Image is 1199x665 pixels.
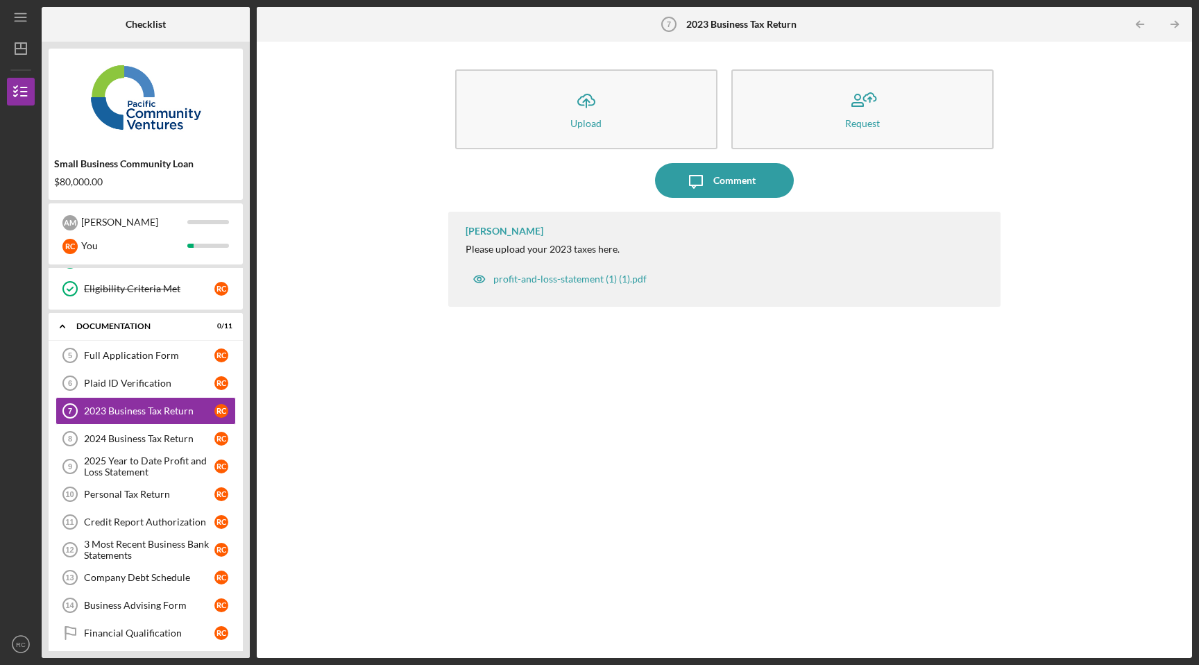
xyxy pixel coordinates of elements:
a: 72023 Business Tax ReturnRC [56,397,236,425]
b: Checklist [126,19,166,30]
tspan: 5 [68,351,72,360]
div: 2024 Business Tax Return [84,433,214,444]
div: R C [214,515,228,529]
div: R C [214,460,228,473]
div: Upload [570,118,602,128]
div: Business Advising Form [84,600,214,611]
a: 14Business Advising FormRC [56,591,236,619]
div: Comment [713,163,756,198]
tspan: 8 [68,435,72,443]
div: R C [214,282,228,296]
div: Please upload your 2023 taxes here. [466,244,620,255]
tspan: 10 [65,490,74,498]
div: 0 / 11 [207,322,232,330]
tspan: 12 [65,546,74,554]
button: Comment [655,163,794,198]
tspan: 6 [68,379,72,387]
a: Eligibility Criteria MetRC [56,275,236,303]
div: Credit Report Authorization [84,516,214,528]
tspan: 7 [667,20,671,28]
div: R C [214,626,228,640]
b: 2023 Business Tax Return [686,19,797,30]
div: Documentation [76,322,198,330]
a: 123 Most Recent Business Bank StatementsRC [56,536,236,564]
tspan: 7 [68,407,72,415]
div: R C [214,543,228,557]
div: You [81,234,187,258]
a: 13Company Debt ScheduleRC [56,564,236,591]
div: Company Debt Schedule [84,572,214,583]
div: Eligibility Criteria Met [84,283,214,294]
div: profit-and-loss-statement (1) (1).pdf [493,273,647,285]
div: R C [214,376,228,390]
div: R C [214,598,228,612]
div: Personal Tax Return [84,489,214,500]
div: Small Business Community Loan [54,158,237,169]
a: 5Full Application FormRC [56,342,236,369]
div: 3 Most Recent Business Bank Statements [84,539,214,561]
tspan: 13 [65,573,74,582]
a: 92025 Year to Date Profit and Loss StatementRC [56,453,236,480]
button: RC [7,630,35,658]
div: R C [214,487,228,501]
a: 82024 Business Tax ReturnRC [56,425,236,453]
a: 10Personal Tax ReturnRC [56,480,236,508]
div: Full Application Form [84,350,214,361]
div: R C [62,239,78,254]
div: 2023 Business Tax Return [84,405,214,416]
tspan: 9 [68,462,72,471]
a: 11Credit Report AuthorizationRC [56,508,236,536]
div: R C [214,404,228,418]
div: 2025 Year to Date Profit and Loss Statement [84,455,214,478]
a: Financial QualificationRC [56,619,236,647]
text: RC [16,641,26,648]
div: R C [214,348,228,362]
div: Plaid ID Verification [84,378,214,389]
div: R C [214,432,228,446]
div: A M [62,215,78,230]
button: Upload [455,69,717,149]
tspan: 11 [65,518,74,526]
tspan: 14 [65,601,74,609]
button: profit-and-loss-statement (1) (1).pdf [466,265,654,293]
img: Product logo [49,56,243,139]
div: [PERSON_NAME] [81,210,187,234]
button: Request [731,69,994,149]
div: [PERSON_NAME] [466,226,543,237]
div: Financial Qualification [84,628,214,639]
div: R C [214,571,228,584]
a: 6Plaid ID VerificationRC [56,369,236,397]
div: $80,000.00 [54,176,237,187]
div: Request [845,118,880,128]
